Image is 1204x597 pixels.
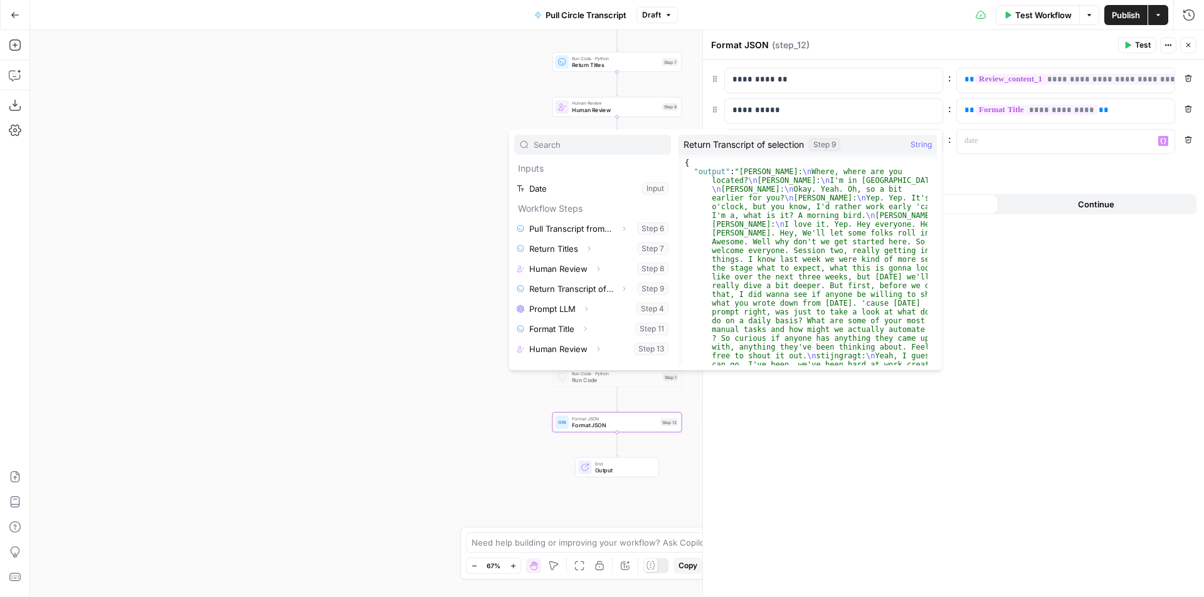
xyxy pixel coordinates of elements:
textarea: Format JSON [711,39,769,51]
span: Human Review [572,106,658,114]
div: Step 9 [809,138,840,151]
button: Pull Circle Transcript [527,5,634,25]
span: Human Review [572,100,658,106]
span: Run Code [572,376,660,384]
g: Edge from step_6 to step_7 [616,27,618,51]
button: Select variable Human Review [514,339,671,359]
span: Output [595,466,652,474]
span: Draft [642,9,661,21]
span: Test Workflow [1015,9,1072,21]
button: Select variable Date [514,179,671,199]
div: Run Code · PythonRun CodeStep 1 [552,367,682,387]
span: Run Code · Python [572,55,658,62]
div: Step 12 [660,418,678,426]
button: Test Workflow [996,5,1079,25]
div: Format JSONFormat JSONStep 12 [552,412,682,432]
button: Draft [636,7,678,23]
span: Run Code · Python [572,370,660,377]
span: Pull Circle Transcript [546,9,626,21]
button: Select variable Human Review [514,259,671,279]
span: Format JSON [572,415,657,422]
p: Workflow Steps [514,199,671,219]
button: Select variable Return Titles [514,239,671,259]
button: Test [1118,37,1156,53]
button: Publish [1104,5,1148,25]
p: Workspace Secrets [514,359,671,379]
span: 67% [487,561,500,571]
div: Run Code · PythonReturn TitlesStep 7 [552,52,682,72]
span: : [948,70,951,85]
span: Test [1135,39,1151,51]
span: Continue [1078,198,1114,210]
span: Publish [1112,9,1140,21]
div: EndOutput [552,457,682,477]
div: Step 1 [663,373,678,381]
div: Step 7 [662,58,678,66]
div: Human ReviewHuman ReviewStep 8 [552,97,682,117]
span: ( step_12 ) [772,39,810,51]
g: Edge from step_7 to step_8 [616,72,618,96]
span: End [595,460,652,467]
g: Edge from step_1 to step_12 [616,387,618,412]
input: Search [534,138,665,151]
span: Copy [679,560,697,571]
div: Step 8 [662,103,678,111]
span: : [948,132,951,147]
span: Return Titles [572,61,658,69]
span: String [911,138,932,151]
span: Format JSON [572,421,657,429]
button: Select variable Format Title [514,319,671,339]
span: Return Transcript of selection [684,138,804,151]
button: Select variable Pull Transcript from Attention Conversation ID [514,219,671,239]
button: Continue [998,194,1195,214]
span: : [948,101,951,116]
button: Select variable Prompt LLM [514,299,671,319]
g: Edge from step_12 to end [616,432,618,457]
p: Inputs [514,158,671,179]
button: Copy [673,558,702,574]
button: Select variable Return Transcript of selection [514,279,671,299]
